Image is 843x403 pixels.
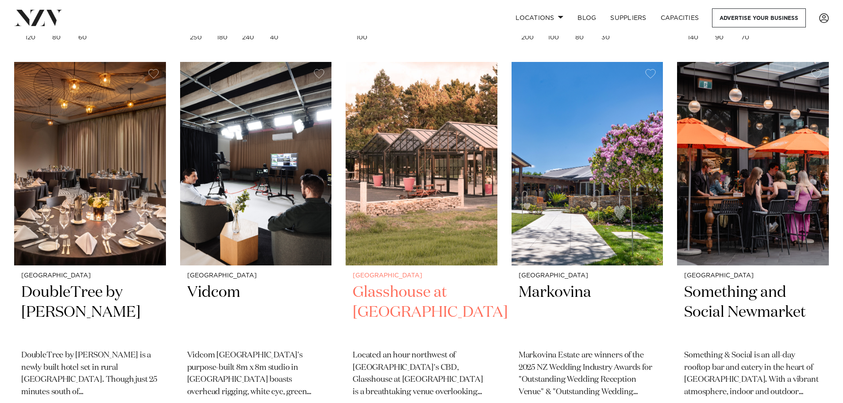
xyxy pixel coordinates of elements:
small: [GEOGRAPHIC_DATA] [187,273,325,279]
a: Advertise your business [712,8,806,27]
h2: Markovina [519,283,656,342]
h2: DoubleTree by [PERSON_NAME] [21,283,159,342]
p: Something & Social is an all-day rooftop bar and eatery in the heart of [GEOGRAPHIC_DATA]. With a... [684,349,822,399]
small: [GEOGRAPHIC_DATA] [684,273,822,279]
small: [GEOGRAPHIC_DATA] [353,273,490,279]
a: Locations [508,8,570,27]
p: Vidcom [GEOGRAPHIC_DATA]'s purpose-built 8m x 8m studio in [GEOGRAPHIC_DATA] boasts overhead rigg... [187,349,325,399]
a: SUPPLIERS [603,8,653,27]
a: Capacities [654,8,706,27]
small: [GEOGRAPHIC_DATA] [21,273,159,279]
h2: Glasshouse at [GEOGRAPHIC_DATA] [353,283,490,342]
p: Markovina Estate are winners of the 2025 NZ Wedding Industry Awards for "Outstanding Wedding Rece... [519,349,656,399]
p: Located an hour northwest of [GEOGRAPHIC_DATA]'s CBD, Glasshouse at [GEOGRAPHIC_DATA] is a breath... [353,349,490,399]
a: BLOG [570,8,603,27]
img: Corporate gala dinner setup at Hilton Karaka [14,62,166,265]
h2: Something and Social Newmarket [684,283,822,342]
img: nzv-logo.png [14,10,62,26]
h2: Vidcom [187,283,325,342]
p: DoubleTree by [PERSON_NAME] is a newly built hotel set in rural [GEOGRAPHIC_DATA]. Though just 25... [21,349,159,399]
small: [GEOGRAPHIC_DATA] [519,273,656,279]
